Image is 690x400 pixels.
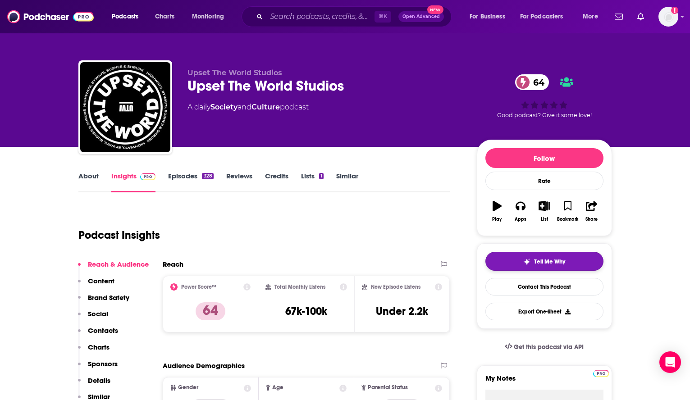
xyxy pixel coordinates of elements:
[163,361,245,370] h2: Audience Demographics
[186,9,236,24] button: open menu
[541,217,548,222] div: List
[398,11,444,22] button: Open AdvancedNew
[485,374,603,390] label: My Notes
[524,74,549,90] span: 64
[250,6,460,27] div: Search podcasts, credits, & more...
[187,68,282,77] span: Upset The World Studios
[658,7,678,27] span: Logged in as anori
[611,9,626,24] a: Show notifications dropdown
[477,68,612,124] div: 64Good podcast? Give it some love!
[371,284,420,290] h2: New Episode Listens
[671,7,678,14] svg: Add a profile image
[112,10,138,23] span: Podcasts
[78,228,160,242] h1: Podcast Insights
[202,173,213,179] div: 328
[580,195,603,227] button: Share
[523,258,530,265] img: tell me why sparkle
[181,284,216,290] h2: Power Score™
[88,260,149,268] p: Reach & Audience
[470,10,505,23] span: For Business
[532,195,556,227] button: List
[155,10,174,23] span: Charts
[658,7,678,27] button: Show profile menu
[576,9,609,24] button: open menu
[485,278,603,295] a: Contact This Podcast
[78,277,114,293] button: Content
[659,351,681,373] div: Open Intercom Messenger
[88,359,118,368] p: Sponsors
[402,14,440,19] span: Open Advanced
[251,103,280,111] a: Culture
[78,376,110,393] button: Details
[88,326,118,335] p: Contacts
[485,252,603,271] button: tell me why sparkleTell Me Why
[515,217,526,222] div: Apps
[585,217,598,222] div: Share
[463,9,516,24] button: open menu
[226,172,252,192] a: Reviews
[556,195,580,227] button: Bookmark
[319,173,324,179] div: 1
[88,277,114,285] p: Content
[192,10,224,23] span: Monitoring
[368,385,408,391] span: Parental Status
[593,370,609,377] img: Podchaser Pro
[485,195,509,227] button: Play
[78,260,149,277] button: Reach & Audience
[514,343,584,351] span: Get this podcast via API
[88,309,108,318] p: Social
[7,8,94,25] img: Podchaser - Follow, Share and Rate Podcasts
[534,258,565,265] span: Tell Me Why
[88,376,110,385] p: Details
[557,217,578,222] div: Bookmark
[274,284,325,290] h2: Total Monthly Listens
[485,148,603,168] button: Follow
[583,10,598,23] span: More
[498,336,591,358] a: Get this podcast via API
[485,303,603,320] button: Export One-Sheet
[105,9,150,24] button: open menu
[492,217,502,222] div: Play
[140,173,156,180] img: Podchaser Pro
[376,305,428,318] h3: Under 2.2k
[497,112,592,118] span: Good podcast? Give it some love!
[634,9,648,24] a: Show notifications dropdown
[178,385,198,391] span: Gender
[88,343,110,351] p: Charts
[520,10,563,23] span: For Podcasters
[266,9,375,24] input: Search podcasts, credits, & more...
[163,260,183,268] h2: Reach
[658,7,678,27] img: User Profile
[149,9,180,24] a: Charts
[427,5,443,14] span: New
[78,359,118,376] button: Sponsors
[272,385,283,391] span: Age
[78,343,110,359] button: Charts
[514,9,576,24] button: open menu
[78,293,129,310] button: Brand Safety
[301,172,324,192] a: Lists1
[80,62,170,152] img: Upset The World Studios
[593,368,609,377] a: Pro website
[210,103,238,111] a: Society
[285,305,327,318] h3: 67k-100k
[168,172,213,192] a: Episodes328
[265,172,288,192] a: Credits
[485,172,603,190] div: Rate
[88,293,129,302] p: Brand Safety
[238,103,251,111] span: and
[78,172,99,192] a: About
[111,172,156,192] a: InsightsPodchaser Pro
[375,11,391,23] span: ⌘ K
[336,172,358,192] a: Similar
[196,302,225,320] p: 64
[515,74,549,90] a: 64
[187,102,309,113] div: A daily podcast
[509,195,532,227] button: Apps
[78,309,108,326] button: Social
[78,326,118,343] button: Contacts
